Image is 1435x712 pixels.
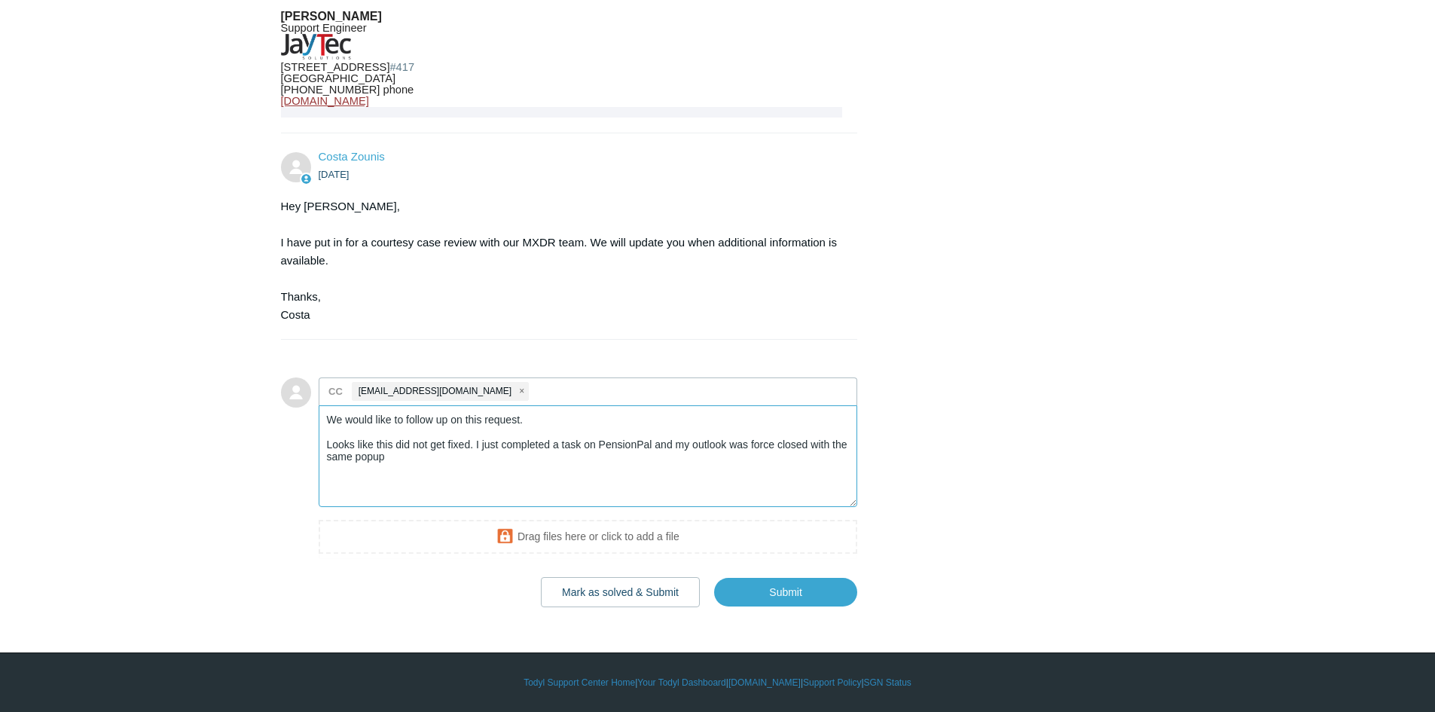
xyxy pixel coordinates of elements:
div: | | | | [281,676,1155,689]
input: Submit [714,578,857,607]
a: SGN Status [864,676,911,689]
span: [EMAIL_ADDRESS][DOMAIN_NAME] [359,383,511,400]
span: [STREET_ADDRESS] [281,61,415,73]
label: CC [328,380,343,403]
a: [DOMAIN_NAME] [728,676,801,689]
span: [GEOGRAPHIC_DATA] [281,72,396,84]
a: Your Todyl Dashboard [637,676,725,689]
div: Hey [PERSON_NAME], I have put in for a courtesy case review with our MXDR team. We will update yo... [281,197,843,324]
a: [DOMAIN_NAME] [281,95,369,107]
b: [PERSON_NAME] [281,10,382,23]
a: Costa Zounis [319,150,385,163]
time: 09/05/2025, 15:01 [319,169,350,180]
a: Support Policy [803,676,861,689]
img: JayTec Solutions [281,34,352,60]
span: Support Engineer [281,22,367,34]
button: Mark as solved & Submit [541,577,700,607]
textarea: Add your reply [319,405,858,507]
span: [PHONE_NUMBER] phone [281,84,414,96]
span: close [519,383,524,400]
a: #417 [389,61,414,73]
a: Todyl Support Center Home [524,676,635,689]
